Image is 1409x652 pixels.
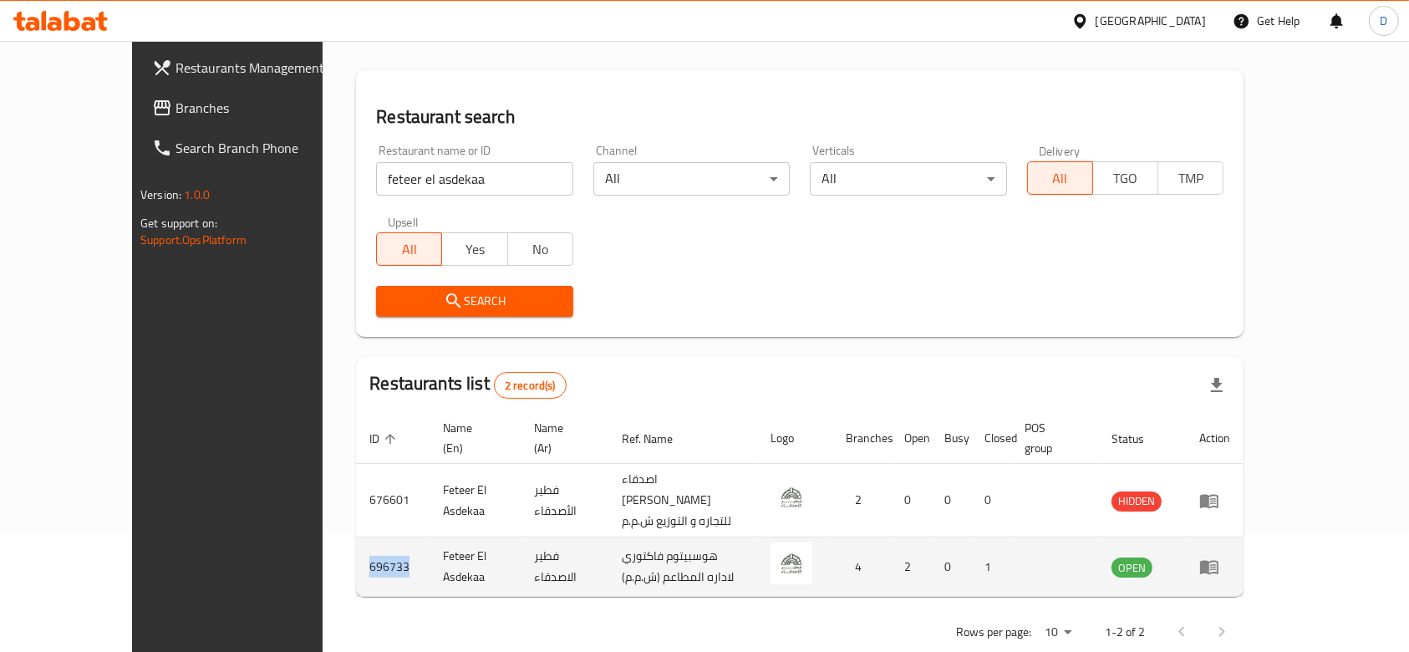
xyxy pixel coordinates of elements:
span: Version: [140,184,181,206]
td: Feteer El Asdekaa [430,537,521,597]
th: Closed [971,413,1011,464]
span: D [1380,12,1387,30]
a: Search Branch Phone [139,128,368,168]
span: POS group [1025,418,1078,458]
span: Get support on: [140,212,217,234]
td: 696733 [356,537,430,597]
div: HIDDEN [1111,492,1162,512]
button: TGO [1092,161,1158,195]
span: OPEN [1111,558,1152,578]
a: Restaurants Management [139,48,368,88]
p: 1-2 of 2 [1105,622,1145,643]
td: 1 [971,537,1011,597]
label: Delivery [1039,145,1081,156]
div: [GEOGRAPHIC_DATA] [1096,12,1206,30]
td: 4 [832,537,891,597]
span: Search Branch Phone [175,138,354,158]
table: enhanced table [356,413,1244,597]
td: فطير الاصدقاء [521,537,608,597]
span: 2 record(s) [495,378,566,394]
h2: Restaurants list [369,371,566,399]
th: Logo [757,413,832,464]
span: 1.0.0 [184,184,210,206]
button: No [507,232,573,266]
td: هوسبيتوم فاكتوري لاداره المطاعم (ش.م.م) [608,537,757,597]
span: HIDDEN [1111,492,1162,511]
span: Search [389,291,559,312]
button: Yes [441,232,507,266]
td: اصدقاء [PERSON_NAME] للتجاره و التوزيع ش.م.م [608,464,757,537]
span: TGO [1100,166,1152,191]
td: 2 [891,537,931,597]
th: Action [1186,413,1244,464]
td: 676601 [356,464,430,537]
td: 2 [832,464,891,537]
td: 0 [891,464,931,537]
span: All [384,237,435,262]
div: Menu [1199,491,1230,511]
button: TMP [1157,161,1223,195]
span: Restaurants Management [175,58,354,78]
p: Rows per page: [956,622,1031,643]
span: Branches [175,98,354,118]
div: Rows per page: [1038,620,1078,645]
button: All [376,232,442,266]
div: All [810,162,1006,196]
span: No [515,237,567,262]
label: Upsell [388,216,419,227]
button: All [1027,161,1093,195]
td: Feteer El Asdekaa [430,464,521,537]
div: Total records count [494,372,567,399]
td: فطير الأصدقاء [521,464,608,537]
span: All [1035,166,1086,191]
span: ID [369,429,401,449]
span: Ref. Name [622,429,694,449]
div: Menu [1199,557,1230,577]
th: Open [891,413,931,464]
input: Search for restaurant name or ID.. [376,162,572,196]
div: OPEN [1111,558,1152,578]
td: 0 [931,537,971,597]
img: Feteer El Asdekaa [771,476,812,518]
td: 0 [931,464,971,537]
a: Support.OpsPlatform [140,229,247,251]
a: Branches [139,88,368,128]
span: Status [1111,429,1166,449]
th: Busy [931,413,971,464]
span: Name (Ar) [534,418,588,458]
span: Name (En) [443,418,501,458]
h2: Restaurant search [376,104,1223,130]
th: Branches [832,413,891,464]
td: 0 [971,464,1011,537]
span: TMP [1165,166,1217,191]
button: Search [376,286,572,317]
div: Export file [1197,365,1237,405]
img: Feteer El Asdekaa [771,542,812,584]
div: All [593,162,790,196]
span: Yes [449,237,501,262]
